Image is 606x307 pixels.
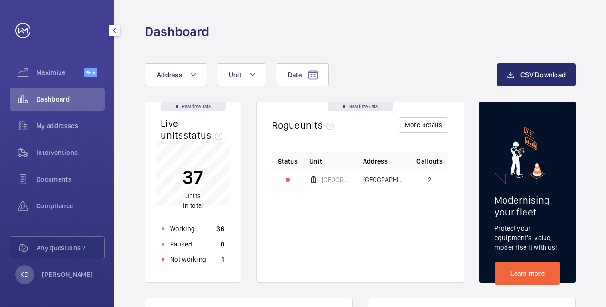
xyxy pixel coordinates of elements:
p: Status [278,156,298,166]
p: 0 [221,239,224,249]
div: Real time data [328,102,393,111]
p: 36 [216,224,224,234]
span: My addresses [36,121,105,131]
span: Beta [84,68,97,77]
span: status [183,129,227,141]
span: [GEOGRAPHIC_DATA] - [GEOGRAPHIC_DATA] [363,176,405,183]
span: Date [288,71,302,79]
p: 37 [182,165,203,189]
span: Compliance [36,201,105,211]
span: Unit [309,156,322,166]
span: Maximize [36,68,84,77]
p: Working [170,224,195,234]
span: Documents [36,174,105,184]
p: Not working [170,255,206,264]
h2: Modernising your fleet [495,194,560,218]
a: Learn more [495,262,560,285]
span: Unit [229,71,241,79]
span: Address [363,156,388,166]
p: in total [182,191,203,210]
span: 2 [428,176,432,183]
span: [GEOGRAPHIC_DATA] (MRL) [322,176,352,183]
span: Callouts [416,156,443,166]
span: units [185,192,201,200]
button: Address [145,63,207,86]
span: CSV Download [520,71,566,79]
p: [PERSON_NAME] [42,270,93,279]
button: Unit [217,63,266,86]
button: Date [276,63,329,86]
span: Address [157,71,182,79]
span: Any questions ? [37,243,104,253]
p: Protect your equipment's value, modernise it with us! [495,224,560,252]
h1: Dashboard [145,23,209,41]
p: Paused [170,239,192,249]
span: units [300,119,338,131]
img: marketing-card.svg [510,127,545,179]
h2: Live units [161,117,226,141]
p: 1 [222,255,224,264]
span: Dashboard [36,94,105,104]
p: KD [20,270,29,279]
div: Real time data [161,102,226,111]
span: Interventions [36,148,105,157]
button: CSV Download [497,63,576,86]
h2: Rogue [272,119,338,131]
button: More details [399,117,448,133]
